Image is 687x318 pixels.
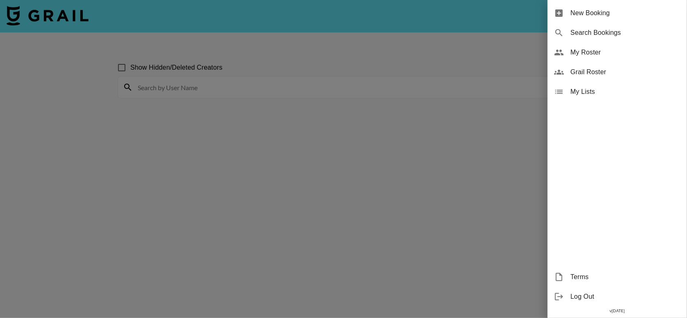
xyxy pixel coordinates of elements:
span: Grail Roster [571,67,680,77]
span: Log Out [571,292,680,302]
span: Search Bookings [571,28,680,38]
span: My Lists [571,87,680,97]
span: New Booking [571,8,680,18]
div: Terms [548,267,687,287]
div: My Roster [548,43,687,62]
div: Search Bookings [548,23,687,43]
div: My Lists [548,82,687,102]
span: Terms [571,272,680,282]
span: My Roster [571,48,680,57]
div: New Booking [548,3,687,23]
div: v [DATE] [548,307,687,315]
div: Grail Roster [548,62,687,82]
div: Log Out [548,287,687,307]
